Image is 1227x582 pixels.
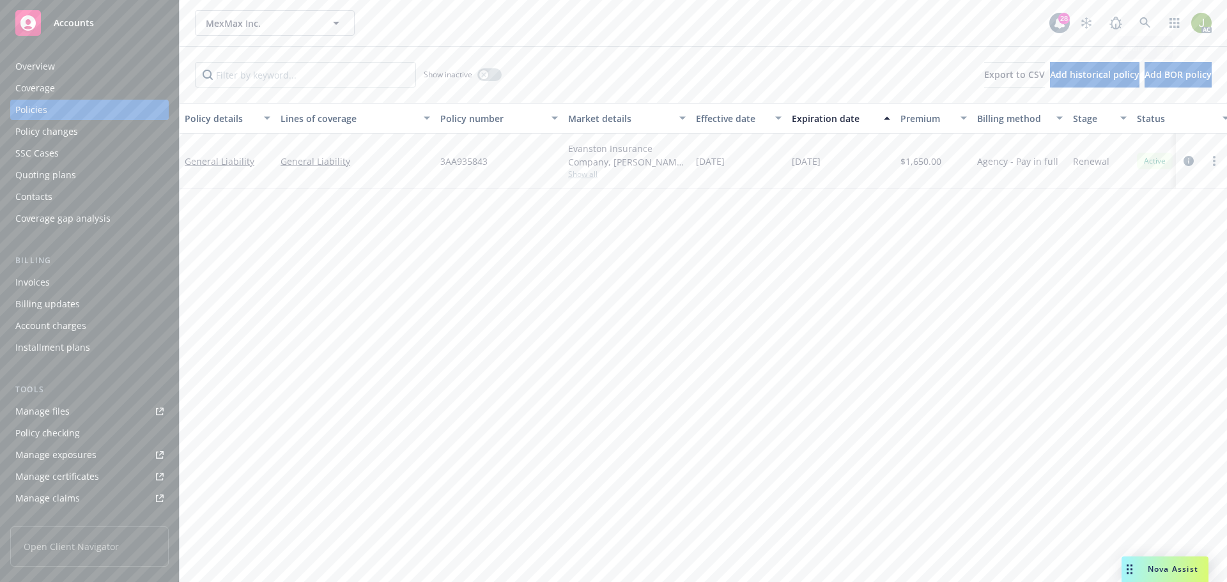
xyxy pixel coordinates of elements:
[10,510,169,530] a: Manage BORs
[1181,153,1196,169] a: circleInformation
[15,165,76,185] div: Quoting plans
[1191,13,1212,33] img: photo
[10,316,169,336] a: Account charges
[10,488,169,509] a: Manage claims
[195,62,416,88] input: Filter by keyword...
[10,466,169,487] a: Manage certificates
[568,142,686,169] div: Evanston Insurance Company, [PERSON_NAME] Insurance, RT Specialty Insurance Services, LLC (RSG Sp...
[10,272,169,293] a: Invoices
[281,155,430,168] a: General Liability
[281,112,416,125] div: Lines of coverage
[10,423,169,443] a: Policy checking
[15,121,78,142] div: Policy changes
[15,316,86,336] div: Account charges
[15,466,99,487] div: Manage certificates
[15,187,52,207] div: Contacts
[10,254,169,267] div: Billing
[696,155,725,168] span: [DATE]
[10,56,169,77] a: Overview
[10,5,169,41] a: Accounts
[787,103,895,134] button: Expiration date
[977,112,1049,125] div: Billing method
[984,68,1045,80] span: Export to CSV
[568,169,686,180] span: Show all
[1122,556,1138,582] div: Drag to move
[1145,68,1212,80] span: Add BOR policy
[895,103,972,134] button: Premium
[10,143,169,164] a: SSC Cases
[440,112,544,125] div: Policy number
[424,69,472,80] span: Show inactive
[1068,103,1132,134] button: Stage
[15,56,55,77] div: Overview
[10,526,169,567] span: Open Client Navigator
[1162,10,1187,36] a: Switch app
[275,103,435,134] button: Lines of coverage
[15,272,50,293] div: Invoices
[15,510,75,530] div: Manage BORs
[15,294,80,314] div: Billing updates
[900,112,953,125] div: Premium
[792,112,876,125] div: Expiration date
[15,78,55,98] div: Coverage
[1137,112,1215,125] div: Status
[185,112,256,125] div: Policy details
[195,10,355,36] button: MexMax Inc.
[1058,13,1070,24] div: 28
[1132,10,1158,36] a: Search
[10,100,169,120] a: Policies
[10,401,169,422] a: Manage files
[10,165,169,185] a: Quoting plans
[54,18,94,28] span: Accounts
[1148,563,1198,574] span: Nova Assist
[15,401,70,422] div: Manage files
[15,337,90,358] div: Installment plans
[15,423,80,443] div: Policy checking
[10,187,169,207] a: Contacts
[10,383,169,396] div: Tools
[691,103,787,134] button: Effective date
[15,488,80,509] div: Manage claims
[440,155,488,168] span: 3AA935843
[1142,155,1168,167] span: Active
[185,155,254,167] a: General Liability
[10,78,169,98] a: Coverage
[1103,10,1129,36] a: Report a Bug
[15,100,47,120] div: Policies
[15,445,96,465] div: Manage exposures
[10,294,169,314] a: Billing updates
[1122,556,1208,582] button: Nova Assist
[10,337,169,358] a: Installment plans
[1050,68,1139,80] span: Add historical policy
[900,155,941,168] span: $1,650.00
[435,103,563,134] button: Policy number
[1073,155,1109,168] span: Renewal
[1207,153,1222,169] a: more
[1073,112,1113,125] div: Stage
[1145,62,1212,88] button: Add BOR policy
[206,17,316,30] span: MexMax Inc.
[10,445,169,465] a: Manage exposures
[984,62,1045,88] button: Export to CSV
[1074,10,1099,36] a: Stop snowing
[180,103,275,134] button: Policy details
[1050,62,1139,88] button: Add historical policy
[696,112,768,125] div: Effective date
[972,103,1068,134] button: Billing method
[10,208,169,229] a: Coverage gap analysis
[15,143,59,164] div: SSC Cases
[15,208,111,229] div: Coverage gap analysis
[10,121,169,142] a: Policy changes
[792,155,821,168] span: [DATE]
[977,155,1058,168] span: Agency - Pay in full
[568,112,672,125] div: Market details
[563,103,691,134] button: Market details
